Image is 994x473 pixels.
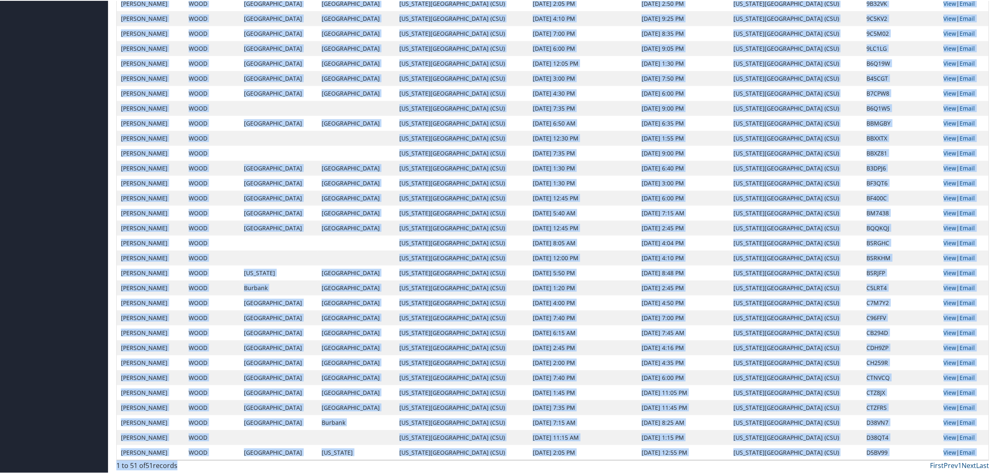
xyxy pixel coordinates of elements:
[317,265,395,280] td: [GEOGRAPHIC_DATA]
[863,70,940,85] td: B45CGT
[185,100,240,115] td: WOOD
[944,178,957,186] a: View
[395,85,529,100] td: [US_STATE][GEOGRAPHIC_DATA] (CSU)
[395,100,529,115] td: [US_STATE][GEOGRAPHIC_DATA] (CSU)
[863,115,940,130] td: BBMGBY
[960,358,975,366] a: Email
[960,223,975,231] a: Email
[395,10,529,25] td: [US_STATE][GEOGRAPHIC_DATA] (CSU)
[529,70,637,85] td: [DATE] 3:00 PM
[960,14,975,22] a: Email
[729,130,863,145] td: [US_STATE][GEOGRAPHIC_DATA] (CSU)
[240,310,317,325] td: [GEOGRAPHIC_DATA]
[729,250,863,265] td: [US_STATE][GEOGRAPHIC_DATA] (CSU)
[944,44,957,52] a: View
[117,145,185,160] td: [PERSON_NAME]
[944,373,957,381] a: View
[944,433,957,441] a: View
[863,280,940,295] td: C5LRT4
[960,268,975,276] a: Email
[729,205,863,220] td: [US_STATE][GEOGRAPHIC_DATA] (CSU)
[185,250,240,265] td: WOOD
[729,70,863,85] td: [US_STATE][GEOGRAPHIC_DATA] (CSU)
[944,14,957,22] a: View
[117,399,185,414] td: [PERSON_NAME]
[117,310,185,325] td: [PERSON_NAME]
[729,220,863,235] td: [US_STATE][GEOGRAPHIC_DATA] (CSU)
[185,160,240,175] td: WOOD
[960,328,975,336] a: Email
[117,340,185,355] td: [PERSON_NAME]
[317,175,395,190] td: [GEOGRAPHIC_DATA]
[729,310,863,325] td: [US_STATE][GEOGRAPHIC_DATA] (CSU)
[960,433,975,441] a: Email
[395,250,529,265] td: [US_STATE][GEOGRAPHIC_DATA] (CSU)
[863,100,940,115] td: B6Q1W5
[317,160,395,175] td: [GEOGRAPHIC_DATA]
[117,70,185,85] td: [PERSON_NAME]
[240,220,317,235] td: [GEOGRAPHIC_DATA]
[944,460,958,469] a: Prev
[960,343,975,351] a: Email
[317,55,395,70] td: [GEOGRAPHIC_DATA]
[529,280,637,295] td: [DATE] 1:20 PM
[729,295,863,310] td: [US_STATE][GEOGRAPHIC_DATA] (CSU)
[117,175,185,190] td: [PERSON_NAME]
[729,55,863,70] td: [US_STATE][GEOGRAPHIC_DATA] (CSU)
[117,25,185,40] td: [PERSON_NAME]
[962,460,976,469] a: Next
[940,40,989,55] td: |
[940,70,989,85] td: |
[960,208,975,216] a: Email
[729,100,863,115] td: [US_STATE][GEOGRAPHIC_DATA] (CSU)
[185,340,240,355] td: WOOD
[117,429,185,444] td: [PERSON_NAME]
[729,325,863,340] td: [US_STATE][GEOGRAPHIC_DATA] (CSU)
[944,163,957,171] a: View
[729,160,863,175] td: [US_STATE][GEOGRAPHIC_DATA] (CSU)
[960,313,975,321] a: Email
[863,325,940,340] td: CB294D
[960,133,975,141] a: Email
[395,265,529,280] td: [US_STATE][GEOGRAPHIC_DATA] (CSU)
[637,295,729,310] td: [DATE] 4:50 PM
[637,10,729,25] td: [DATE] 9:25 PM
[729,10,863,25] td: [US_STATE][GEOGRAPHIC_DATA] (CSU)
[395,340,529,355] td: [US_STATE][GEOGRAPHIC_DATA] (CSU)
[944,29,957,37] a: View
[529,220,637,235] td: [DATE] 12:45 PM
[960,103,975,111] a: Email
[944,133,957,141] a: View
[185,280,240,295] td: WOOD
[940,25,989,40] td: |
[117,40,185,55] td: [PERSON_NAME]
[960,29,975,37] a: Email
[637,205,729,220] td: [DATE] 7:15 AM
[529,85,637,100] td: [DATE] 4:30 PM
[185,10,240,25] td: WOOD
[944,89,957,96] a: View
[960,418,975,426] a: Email
[940,310,989,325] td: |
[637,265,729,280] td: [DATE] 8:48 PM
[940,115,989,130] td: |
[185,265,240,280] td: WOOD
[317,25,395,40] td: [GEOGRAPHIC_DATA]
[529,265,637,280] td: [DATE] 5:50 PM
[863,145,940,160] td: BBXZ81
[940,265,989,280] td: |
[317,10,395,25] td: [GEOGRAPHIC_DATA]
[240,160,317,175] td: [GEOGRAPHIC_DATA]
[960,148,975,156] a: Email
[944,148,957,156] a: View
[317,115,395,130] td: [GEOGRAPHIC_DATA]
[960,253,975,261] a: Email
[637,70,729,85] td: [DATE] 7:50 PM
[117,265,185,280] td: [PERSON_NAME]
[863,295,940,310] td: C7M7Y2
[240,205,317,220] td: [GEOGRAPHIC_DATA]
[940,205,989,220] td: |
[960,118,975,126] a: Email
[185,295,240,310] td: WOOD
[240,25,317,40] td: [GEOGRAPHIC_DATA]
